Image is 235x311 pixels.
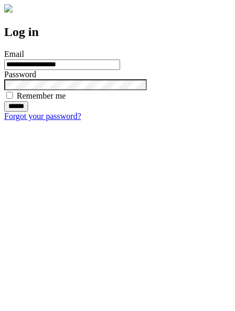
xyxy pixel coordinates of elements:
h2: Log in [4,25,231,39]
label: Password [4,70,36,79]
label: Email [4,50,24,58]
img: logo-4e3dc11c47720685a147b03b5a06dd966a58ff35d612b21f08c02c0306f2b779.png [4,4,13,13]
a: Forgot your password? [4,112,81,121]
label: Remember me [17,91,66,100]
